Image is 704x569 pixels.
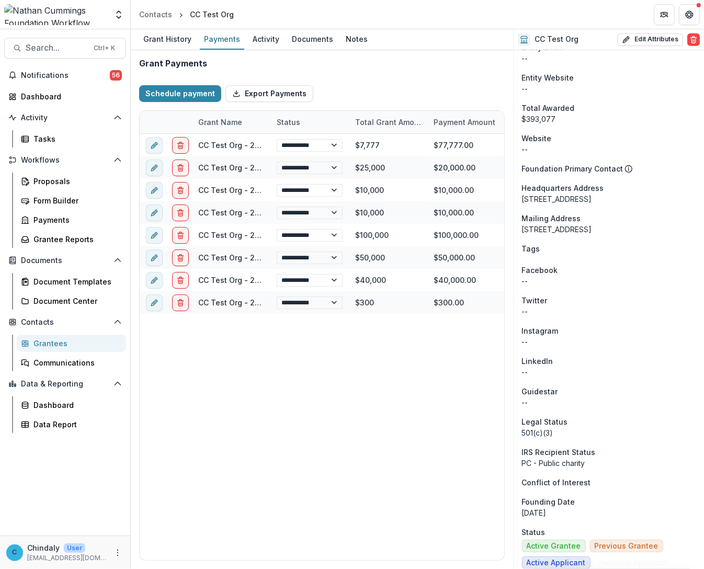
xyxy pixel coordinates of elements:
button: Delete [687,33,700,46]
button: delete [172,137,189,154]
span: Previous Grantee [595,542,658,551]
div: $40,000 [349,269,427,291]
a: CC Test Org - 2025 - New Request Application [198,141,368,150]
a: Form Builder [17,192,126,209]
a: Payments [17,211,126,229]
div: -- [522,144,696,155]
div: Status [270,111,349,133]
div: $300 [349,291,427,314]
a: Grantee Reports [17,231,126,248]
a: Tasks [17,130,126,147]
a: Payments [200,29,244,50]
a: CC Test Org - 2025 - New Request Application [198,253,368,262]
span: Conflict of Interest [522,477,591,488]
div: $25,000 [349,156,427,179]
div: $50,000 [349,246,427,269]
span: Mailing Address [522,213,581,224]
div: Tasks [33,133,118,144]
div: $100,000.00 [427,224,506,246]
div: -- [522,397,696,408]
p: Chindaly [27,542,60,553]
button: Partners [654,4,675,25]
a: CC Test Org - 2025 - Renewal Request Application [198,186,384,195]
button: edit [146,294,163,311]
span: Instagram [522,325,559,336]
div: Form Builder [33,195,118,206]
div: -- [522,276,696,287]
span: Entity Website [522,72,574,83]
div: $100,000 [349,224,427,246]
button: Notifications56 [4,67,126,84]
a: Contacts [135,7,176,22]
span: Active Applicant [527,559,586,567]
div: Document Center [33,295,118,306]
div: Payment Amount [427,117,502,128]
div: $77,777.00 [427,134,506,156]
div: -- [522,53,696,64]
button: Open Documents [4,252,126,269]
div: Payment Amount [427,111,506,133]
div: Communications [33,357,118,368]
span: Workflows [21,156,109,165]
a: Communications [17,354,126,371]
a: Notes [342,29,372,50]
div: CC Test Org [190,9,234,20]
div: 501(c)(3) [522,427,696,438]
div: -- [522,83,696,94]
div: Grant Name [192,117,248,128]
a: Documents [288,29,337,50]
button: edit [146,160,163,176]
span: Contacts [21,318,109,327]
button: Open Activity [4,109,126,126]
button: delete [172,182,189,199]
span: IRS Recipient Status [522,447,596,458]
span: Legal Status [522,416,568,427]
span: Previous Applicant [599,559,668,567]
div: [STREET_ADDRESS] [522,224,696,235]
div: Dashboard [21,91,118,102]
button: delete [172,227,189,244]
div: -- [522,367,696,378]
div: $300.00 [427,291,506,314]
span: Total Awarded [522,103,575,113]
div: Grant History [139,31,196,47]
div: Proposals [33,176,118,187]
button: delete [172,294,189,311]
button: Search... [4,38,126,59]
span: Active Grantee [527,542,581,551]
div: $50,000.00 [427,246,506,269]
button: Get Help [679,4,700,25]
div: Total Grant Amount [349,117,427,128]
button: Schedule payment [139,85,221,102]
button: delete [172,249,189,266]
h2: CC Test Org [535,35,578,44]
button: More [111,547,124,559]
span: Search... [26,43,87,53]
div: $10,000 [349,201,427,224]
button: Open Workflows [4,152,126,168]
a: Proposals [17,173,126,190]
div: $10,000 [349,179,427,201]
div: Ctrl + K [92,42,117,54]
span: Documents [21,256,109,265]
span: Activity [21,113,109,122]
span: 56 [110,70,122,81]
a: Document Center [17,292,126,310]
div: $7,777 [349,134,427,156]
button: Edit Attributes [617,33,683,46]
span: Facebook [522,265,558,276]
span: Guidestar [522,386,558,397]
div: Activity [248,31,283,47]
div: Notes [342,31,372,47]
a: Dashboard [17,396,126,414]
div: Chindaly [13,549,17,556]
div: PC - Public charity [522,458,696,469]
button: edit [146,182,163,199]
p: Foundation Primary Contact [522,163,623,174]
img: Nathan Cummings Foundation Workflow Sandbox logo [4,4,107,25]
a: CC Test Org - 2025 - New Request Application [198,163,368,172]
button: edit [146,249,163,266]
p: [EMAIL_ADDRESS][DOMAIN_NAME] [27,553,107,563]
span: Status [522,527,546,538]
